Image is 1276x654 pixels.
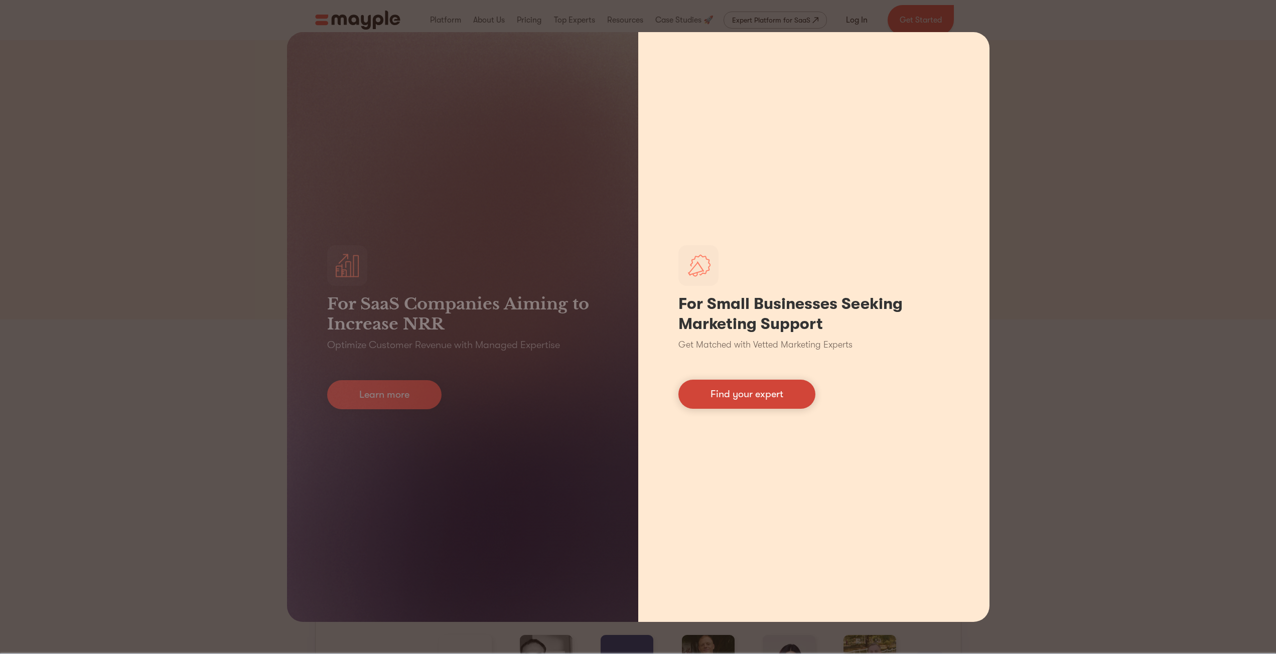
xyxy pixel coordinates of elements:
a: Find your expert [678,380,815,409]
a: Learn more [327,380,442,409]
p: Optimize Customer Revenue with Managed Expertise [327,338,560,352]
h3: For SaaS Companies Aiming to Increase NRR [327,294,598,334]
p: Get Matched with Vetted Marketing Experts [678,338,853,352]
h1: For Small Businesses Seeking Marketing Support [678,294,949,334]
